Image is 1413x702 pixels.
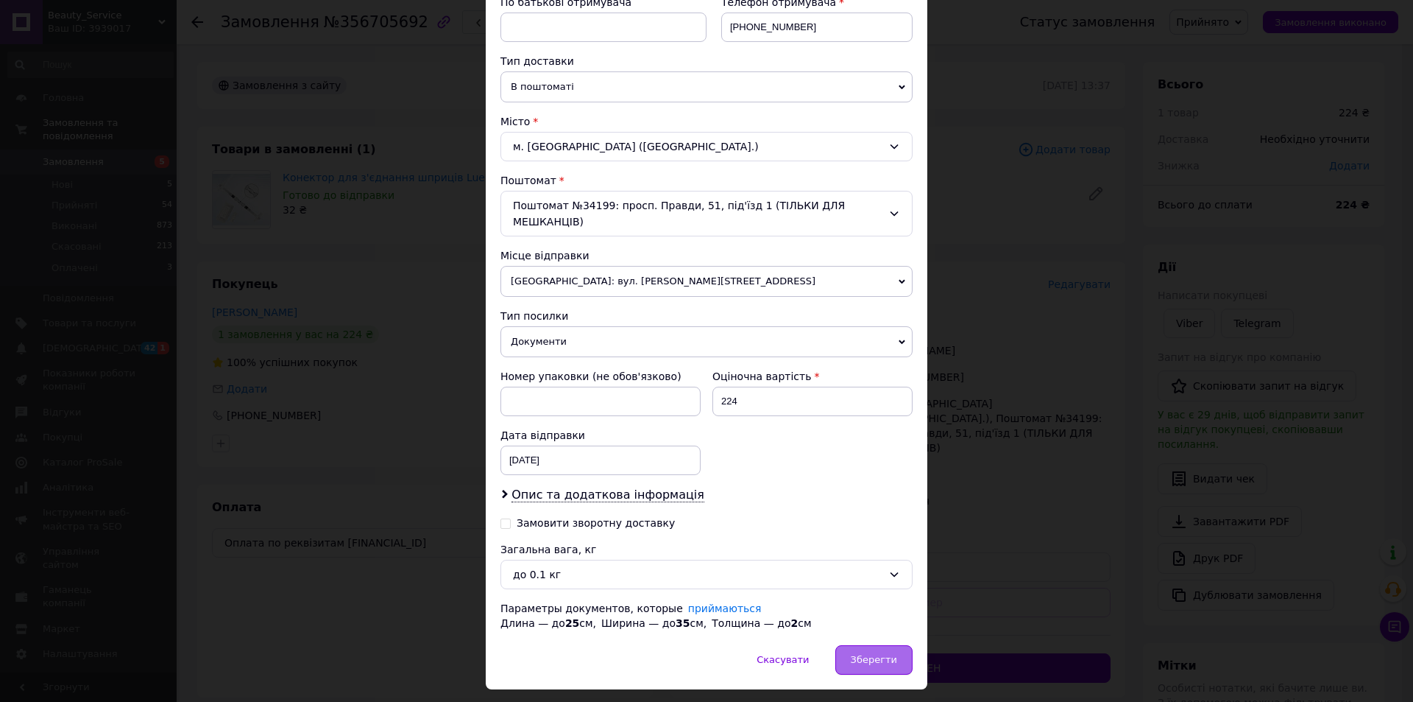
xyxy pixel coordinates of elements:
[500,369,701,384] div: Номер упаковки (не обов'язково)
[500,191,913,236] div: Поштомат №34199: просп. Правди, 51, під'їзд 1 (ТІЛЬКИ ДЛЯ МЕШКАНЦІВ)
[500,310,568,322] span: Тип посилки
[500,71,913,102] span: В поштоматі
[851,654,897,665] span: Зберегти
[565,617,579,629] span: 25
[757,654,809,665] span: Скасувати
[676,617,690,629] span: 35
[500,132,913,161] div: м. [GEOGRAPHIC_DATA] ([GEOGRAPHIC_DATA].)
[721,13,913,42] input: +380
[500,250,589,262] span: Місце відправки
[500,114,913,129] div: Місто
[500,173,913,188] div: Поштомат
[500,266,913,297] span: [GEOGRAPHIC_DATA]: вул. [PERSON_NAME][STREET_ADDRESS]
[511,488,704,502] span: Опис та додаткова інформація
[500,326,913,357] span: Документи
[688,603,762,614] a: приймаються
[790,617,798,629] span: 2
[500,55,574,67] span: Тип доставки
[517,517,675,530] div: Замовити зворотну доставку
[513,566,882,583] div: до 0.1 кг
[500,542,913,557] div: Загальна вага, кг
[500,428,701,443] div: Дата відправки
[712,369,913,384] div: Оціночна вартість
[500,601,913,631] div: Параметры документов, которые Длина — до см, Ширина — до см, Толщина — до см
